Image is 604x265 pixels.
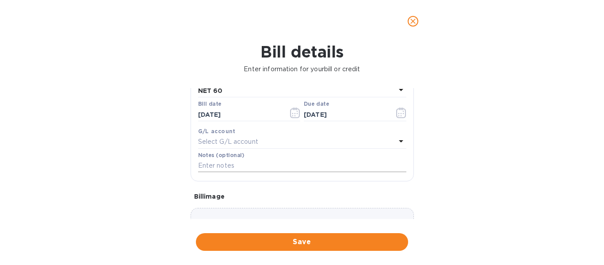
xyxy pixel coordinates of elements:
[198,87,223,94] b: NET 60
[203,237,401,247] span: Save
[196,233,408,251] button: Save
[304,102,329,107] label: Due date
[194,192,410,201] p: Bill image
[304,108,387,121] input: Due date
[7,42,597,61] h1: Bill details
[7,65,597,74] p: Enter information for your bill or credit
[198,137,258,146] p: Select G/L account
[198,153,245,158] label: Notes (optional)
[198,159,406,173] input: Enter notes
[402,11,424,32] button: close
[198,108,282,121] input: Select date
[198,128,236,134] b: G/L account
[198,102,222,107] label: Bill date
